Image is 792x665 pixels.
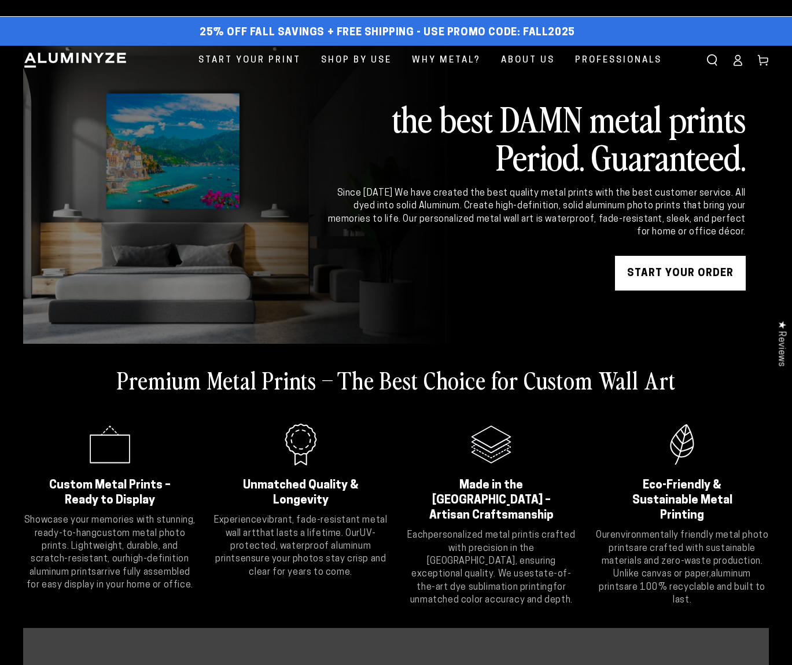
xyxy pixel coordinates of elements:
div: Click to open Judge.me floating reviews tab [770,311,792,376]
a: About Us [492,46,563,75]
strong: state-of-the-art dye sublimation printing [417,570,571,591]
strong: vibrant, fade-resistant metal wall art [226,516,388,538]
a: START YOUR Order [615,256,746,291]
summary: Search our site [699,47,725,73]
h2: Eco-Friendly & Sustainable Metal Printing [610,478,754,523]
p: Experience that lasts a lifetime. Our ensure your photos stay crisp and clear for years to come. [214,514,388,579]
h2: Premium Metal Prints – The Best Choice for Custom Wall Art [117,365,676,395]
strong: personalized metal print [428,531,532,540]
span: 25% off FALL Savings + Free Shipping - Use Promo Code: FALL2025 [200,27,575,39]
a: Professionals [566,46,671,75]
span: Shop By Use [321,53,392,68]
h2: Made in the [GEOGRAPHIC_DATA] – Artisan Craftsmanship [419,478,564,523]
h2: Custom Metal Prints – Ready to Display [38,478,182,508]
strong: custom metal photo prints [42,529,185,551]
span: Why Metal? [412,53,481,68]
span: Professionals [575,53,662,68]
strong: high-definition aluminum prints [30,554,189,576]
p: Our are crafted with sustainable materials and zero-waste production. Unlike canvas or paper, are... [595,529,769,607]
strong: aluminum prints [599,570,751,591]
a: Shop By Use [312,46,400,75]
strong: environmentally friendly metal photo prints [609,531,768,553]
p: Showcase your memories with stunning, ready-to-hang . Lightweight, durable, and scratch-resistant... [23,514,197,591]
strong: UV-protected, waterproof aluminum prints [215,529,376,564]
a: Start Your Print [190,46,310,75]
a: Why Metal? [403,46,489,75]
span: About Us [501,53,555,68]
img: Aluminyze [23,52,127,69]
h2: Unmatched Quality & Longevity [229,478,373,508]
span: Start Your Print [198,53,301,68]
p: Each is crafted with precision in the [GEOGRAPHIC_DATA], ensuring exceptional quality. We use for... [405,529,579,607]
h2: the best DAMN metal prints Period. Guaranteed. [326,99,746,175]
div: Since [DATE] We have created the best quality metal prints with the best customer service. All dy... [326,187,746,239]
